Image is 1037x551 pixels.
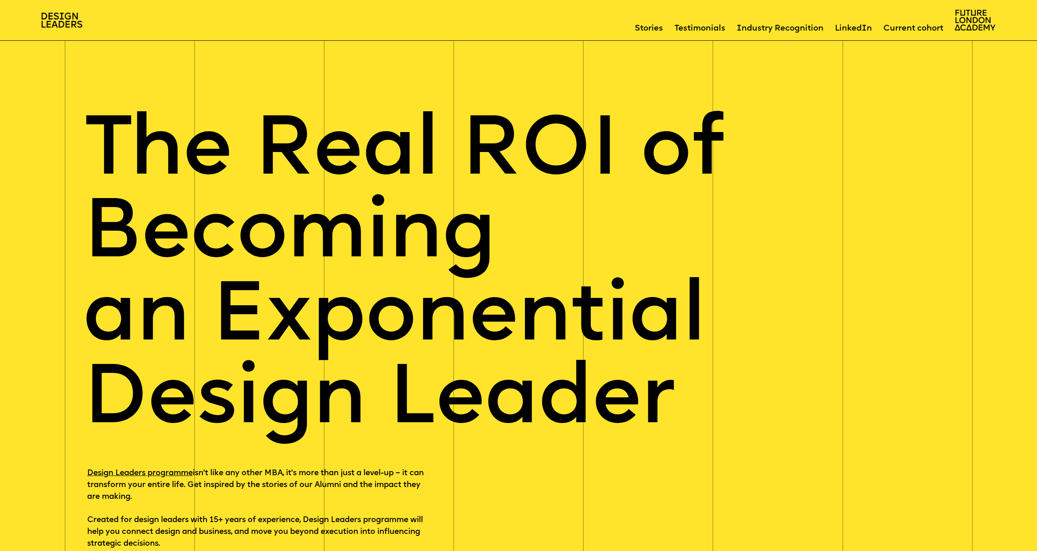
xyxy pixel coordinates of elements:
[87,469,193,477] a: Design Leaders programme
[83,468,432,550] p: isn't like any other MBA, it's more than just a level-up – it can transform your entire life. Get...
[835,24,872,33] a: LinkedIn
[674,24,725,33] a: Testimonials
[737,24,823,33] a: Industry Recognition
[83,112,954,443] h1: The Real ROI of Becoming an Exponential Design Leader
[883,24,943,33] a: Current cohort
[635,24,663,33] a: Stories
